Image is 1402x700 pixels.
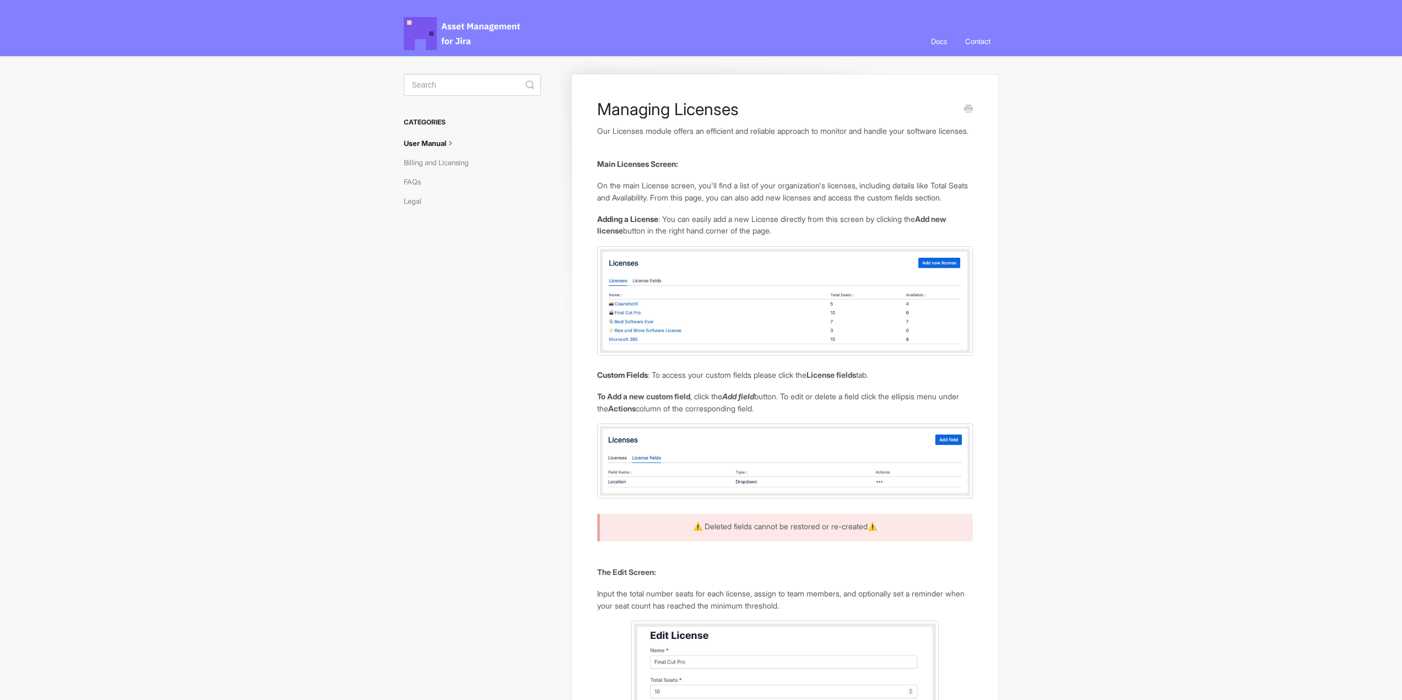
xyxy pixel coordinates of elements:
[597,392,690,401] b: To Add a new custom field
[597,125,972,137] p: Our Licenses module offers an efficient and reliable approach to monitor and handle your software...
[597,390,972,414] p: , click the button. To edit or delete a field click the ellipsis menu under the column of the cor...
[611,520,959,533] p: ⚠️ Deleted fields cannot be restored or re-created⚠️
[964,104,973,116] a: Print this Article
[597,369,972,381] p: : To access your custom fields please click the tab.
[597,246,972,356] img: file-42Hoaol4Sj.jpg
[597,180,972,203] p: On the main License screen, you'll find a list of your organization's licenses, including details...
[597,99,956,119] h1: Managing Licenses
[608,404,636,413] b: Actions
[957,26,999,56] a: Contact
[404,17,522,50] span: Asset Management for Jira Docs
[597,370,648,379] strong: Custom Fields
[597,213,972,237] p: : You can easily add a new License directly from this screen by clicking the button in the right ...
[404,134,464,152] a: User Manual
[404,154,477,171] a: Billing and Licensing
[923,26,955,56] a: Docs
[404,192,430,210] a: Legal
[404,173,429,191] a: FAQs
[404,74,541,96] input: Search
[597,567,656,577] b: The Edit Screen:
[597,159,678,169] strong: Main Licenses Screen:
[597,588,972,611] p: Input the total number seats for each license, assign to team members, and optionally set a remin...
[722,392,754,401] b: Add field
[806,370,856,379] b: License fields
[404,112,541,132] h3: Categories
[597,424,972,498] img: file-MqFPEDZttU.jpg
[597,214,658,224] strong: Adding a License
